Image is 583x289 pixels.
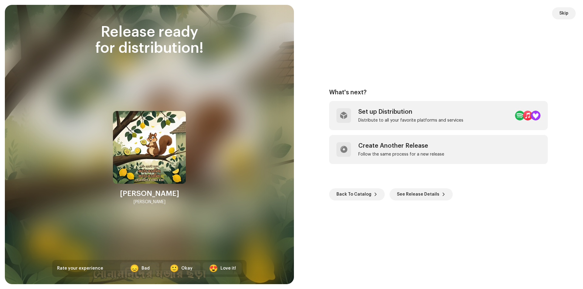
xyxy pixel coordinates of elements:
[358,152,444,157] div: Follow the same process for a new release
[390,188,453,200] button: See Release Details
[170,265,179,272] div: 🙂
[52,24,247,56] div: Release ready for distribution!
[57,266,103,271] span: Rate your experience
[358,108,463,116] div: Set up Distribution
[220,265,236,272] div: Love it!
[329,135,548,164] re-a-post-create-item: Create Another Release
[552,7,576,19] button: Skip
[329,188,385,200] button: Back To Catalog
[113,111,186,184] img: 26677c81-6052-4469-b459-43d7ea985e44
[130,265,139,272] div: 😞
[559,7,568,19] span: Skip
[358,142,444,150] div: Create Another Release
[358,118,463,123] div: Distribute to all your favorite platforms and services
[120,189,179,198] div: [PERSON_NAME]
[181,265,193,272] div: Okay
[209,265,218,272] div: 😍
[329,101,548,130] re-a-post-create-item: Set up Distribution
[141,265,150,272] div: Bad
[397,188,439,200] span: See Release Details
[329,89,548,96] div: What's next?
[134,198,165,206] div: [PERSON_NAME]
[336,188,371,200] span: Back To Catalog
